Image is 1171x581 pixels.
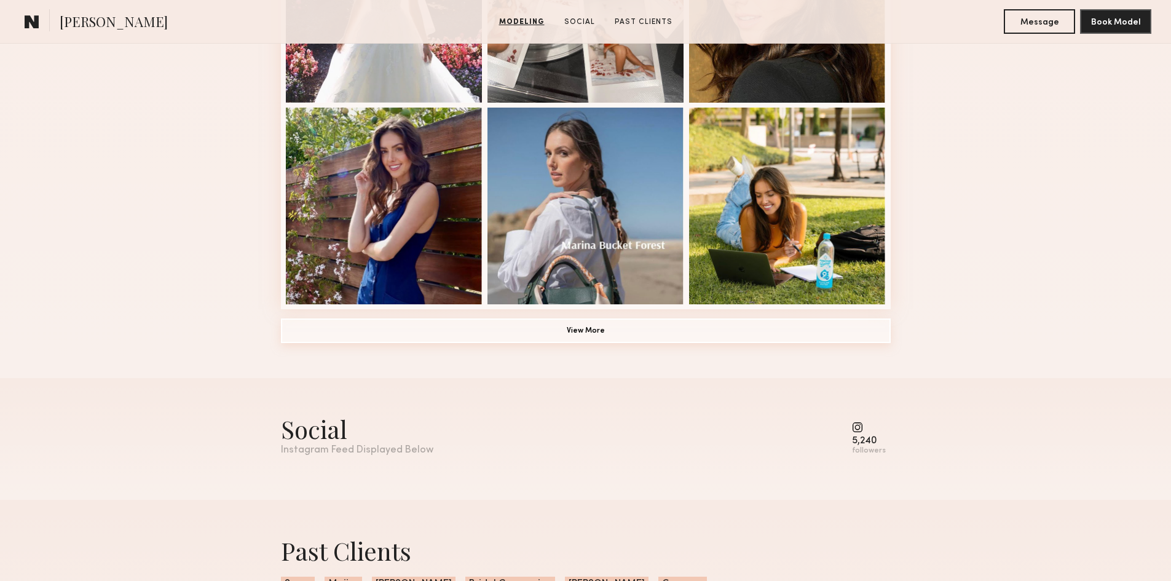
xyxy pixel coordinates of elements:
[559,17,600,28] a: Social
[852,437,886,446] div: 5,240
[281,318,891,343] button: View More
[494,17,550,28] a: Modeling
[1004,9,1075,34] button: Message
[610,17,677,28] a: Past Clients
[281,445,433,456] div: Instagram Feed Displayed Below
[281,413,433,445] div: Social
[1080,9,1151,34] button: Book Model
[281,534,891,567] div: Past Clients
[1080,16,1151,26] a: Book Model
[852,446,886,456] div: followers
[60,12,168,34] span: [PERSON_NAME]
